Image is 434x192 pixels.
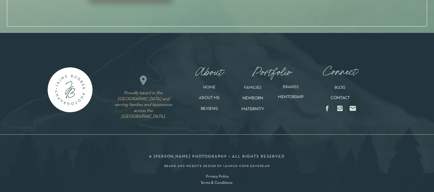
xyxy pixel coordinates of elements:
[108,155,326,159] p: © [PERSON_NAME] PHOTOGRAPHY • all rights reserved
[273,85,308,95] a: BRANDS
[238,85,267,92] a: FAMILIES
[271,95,310,104] a: MENTORSHIP
[246,66,298,78] nav: Portfolio
[188,85,230,92] a: HOME
[232,107,273,114] a: MATERNITY
[108,165,326,169] a: brand and website design by launch your daydream
[325,85,355,93] a: BLOG
[200,175,234,181] a: Privacy Policy
[237,96,268,103] a: NEWBORN
[188,107,230,114] a: REVIEWS
[321,64,359,76] a: Connect
[115,91,172,119] i: Proudly based in the [GEOGRAPHIC_DATA] and serving families and businesses across the [GEOGRAPHIC...
[188,96,230,103] a: ABOUT ME
[200,181,234,187] a: Terms & Conditions
[325,96,355,101] a: CONTACT
[188,66,230,78] nav: About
